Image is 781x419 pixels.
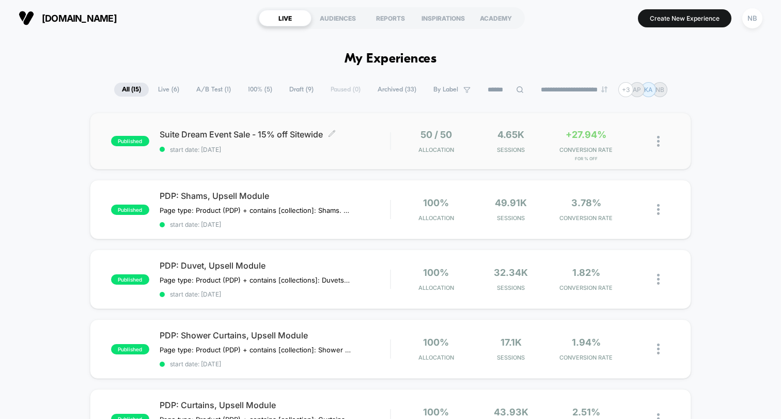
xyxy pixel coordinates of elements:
span: Draft ( 9 ) [282,83,321,97]
span: 3.78% [571,197,601,208]
img: end [601,86,607,92]
span: 1.82% [572,267,600,278]
span: Sessions [476,214,546,222]
span: 100% [423,407,449,417]
span: Sessions [476,284,546,291]
span: start date: [DATE] [160,290,390,298]
span: Page type: Product (PDP) + contains [collections]: Duvets. Shows Products from [collections]down/... [160,276,351,284]
span: CONVERSION RATE [551,354,621,361]
div: NB [742,8,762,28]
div: ACADEMY [470,10,522,26]
span: published [111,205,149,215]
span: published [111,344,149,354]
div: + 3 [618,82,633,97]
p: NB [655,86,664,94]
span: By Label [433,86,458,94]
p: KA [644,86,652,94]
span: for % off [551,156,621,161]
span: Page type: Product (PDP) + contains [collection]: Shams. Shows Products from [selected products] ... [160,206,351,214]
span: PDP: Duvet, Upsell Module [160,260,390,271]
div: INSPIRATIONS [417,10,470,26]
span: start date: [DATE] [160,146,390,153]
span: Suite Dream Event Sale - 15% off Sitewide [160,129,390,139]
h1: My Experiences [345,52,437,67]
span: Allocation [418,214,454,222]
span: PDP: Shower Curtains, Upsell Module [160,330,390,340]
span: 43.93k [494,407,528,417]
div: LIVE [259,10,311,26]
span: 2.51% [572,407,600,417]
img: close [657,204,660,215]
div: AUDIENCES [311,10,364,26]
span: A/B Test ( 1 ) [189,83,239,97]
span: start date: [DATE] [160,221,390,228]
span: PDP: Curtains, Upsell Module [160,400,390,410]
span: All ( 15 ) [114,83,149,97]
p: AP [633,86,641,94]
span: 100% [423,267,449,278]
span: 100% [423,197,449,208]
span: 4.65k [497,129,524,140]
span: CONVERSION RATE [551,146,621,153]
span: PDP: Shams, Upsell Module [160,191,390,201]
span: 50 / 50 [420,129,452,140]
span: published [111,274,149,285]
span: CONVERSION RATE [551,214,621,222]
span: published [111,136,149,146]
span: Archived ( 33 ) [370,83,424,97]
span: Allocation [418,284,454,291]
span: 100% ( 5 ) [240,83,280,97]
img: close [657,274,660,285]
span: 17.1k [501,337,522,348]
span: 32.34k [494,267,528,278]
span: Page type: Product (PDP) + contains [collection]: Shower Curtains. Shows Products from [selected ... [160,346,351,354]
span: [DOMAIN_NAME] [42,13,117,24]
span: 1.94% [572,337,601,348]
button: [DOMAIN_NAME] [15,10,120,26]
span: Allocation [418,354,454,361]
img: close [657,136,660,147]
span: start date: [DATE] [160,360,390,368]
span: Sessions [476,146,546,153]
img: close [657,344,660,354]
span: Sessions [476,354,546,361]
button: Create New Experience [638,9,731,27]
span: CONVERSION RATE [551,284,621,291]
img: Visually logo [19,10,34,26]
button: NB [739,8,766,29]
div: REPORTS [364,10,417,26]
span: 100% [423,337,449,348]
span: 49.91k [495,197,527,208]
span: Allocation [418,146,454,153]
span: Live ( 6 ) [150,83,187,97]
span: +27.94% [566,129,606,140]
